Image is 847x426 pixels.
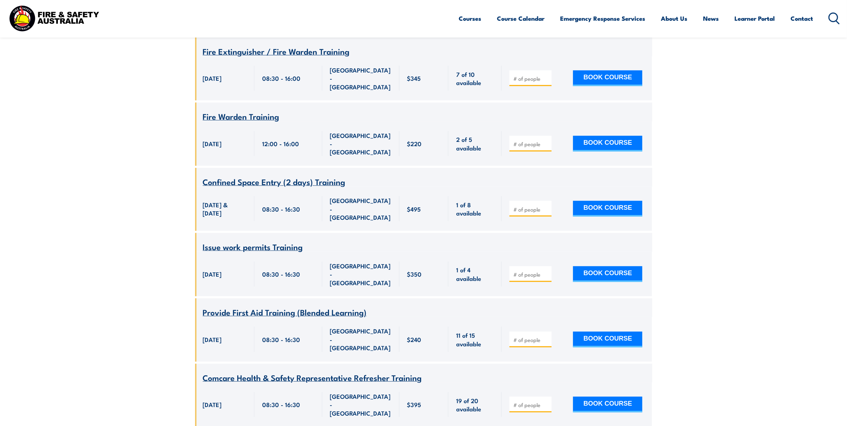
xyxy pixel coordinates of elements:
button: BOOK COURSE [573,332,642,347]
a: Fire Extinguisher / Fire Warden Training [203,47,350,56]
span: [GEOGRAPHIC_DATA] - [GEOGRAPHIC_DATA] [330,131,392,156]
span: [GEOGRAPHIC_DATA] - [GEOGRAPHIC_DATA] [330,392,392,417]
span: Confined Space Entry (2 days) Training [203,175,345,188]
button: BOOK COURSE [573,397,642,412]
span: 08:30 - 16:30 [262,270,300,278]
a: Courses [459,9,482,28]
span: $495 [407,205,421,213]
a: Provide First Aid Training (Blended Learning) [203,308,367,317]
input: # of people [513,336,549,343]
input: # of people [513,271,549,278]
a: About Us [661,9,688,28]
button: BOOK COURSE [573,201,642,217]
button: BOOK COURSE [573,266,642,282]
span: [DATE] [203,139,222,148]
span: [DATE] & [DATE] [203,200,246,217]
a: Fire Warden Training [203,112,279,121]
span: 1 of 8 available [456,200,494,217]
a: Issue work permits Training [203,243,303,252]
span: $395 [407,400,422,408]
input: # of people [513,140,549,148]
span: 08:30 - 16:00 [262,74,300,82]
span: Comcare Health & Safety Representative Refresher Training [203,371,422,383]
span: Fire Warden Training [203,110,279,122]
span: [GEOGRAPHIC_DATA] - [GEOGRAPHIC_DATA] [330,327,392,352]
span: 08:30 - 16:30 [262,335,300,343]
button: BOOK COURSE [573,70,642,86]
span: 2 of 5 available [456,135,494,152]
span: 19 of 20 available [456,396,494,413]
span: $220 [407,139,422,148]
span: $345 [407,74,421,82]
span: 1 of 4 available [456,266,494,282]
input: # of people [513,206,549,213]
span: Provide First Aid Training (Blended Learning) [203,306,367,318]
a: Comcare Health & Safety Representative Refresher Training [203,373,422,382]
a: Confined Space Entry (2 days) Training [203,178,345,187]
input: # of people [513,401,549,408]
span: 11 of 15 available [456,331,494,348]
button: BOOK COURSE [573,136,642,152]
a: News [703,9,719,28]
span: 08:30 - 16:30 [262,400,300,408]
a: Emergency Response Services [560,9,646,28]
span: [GEOGRAPHIC_DATA] - [GEOGRAPHIC_DATA] [330,196,392,221]
span: [DATE] [203,335,222,343]
span: [DATE] [203,74,222,82]
a: Contact [791,9,813,28]
input: # of people [513,75,549,82]
span: [DATE] [203,400,222,408]
span: Fire Extinguisher / Fire Warden Training [203,45,350,57]
span: [DATE] [203,270,222,278]
span: 7 of 10 available [456,70,494,87]
a: Course Calendar [497,9,545,28]
span: Issue work permits Training [203,241,303,253]
a: Learner Portal [735,9,775,28]
span: 08:30 - 16:30 [262,205,300,213]
span: 12:00 - 16:00 [262,139,299,148]
span: [GEOGRAPHIC_DATA] - [GEOGRAPHIC_DATA] [330,262,392,287]
span: [GEOGRAPHIC_DATA] - [GEOGRAPHIC_DATA] [330,66,392,91]
span: $240 [407,335,422,343]
span: $350 [407,270,422,278]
